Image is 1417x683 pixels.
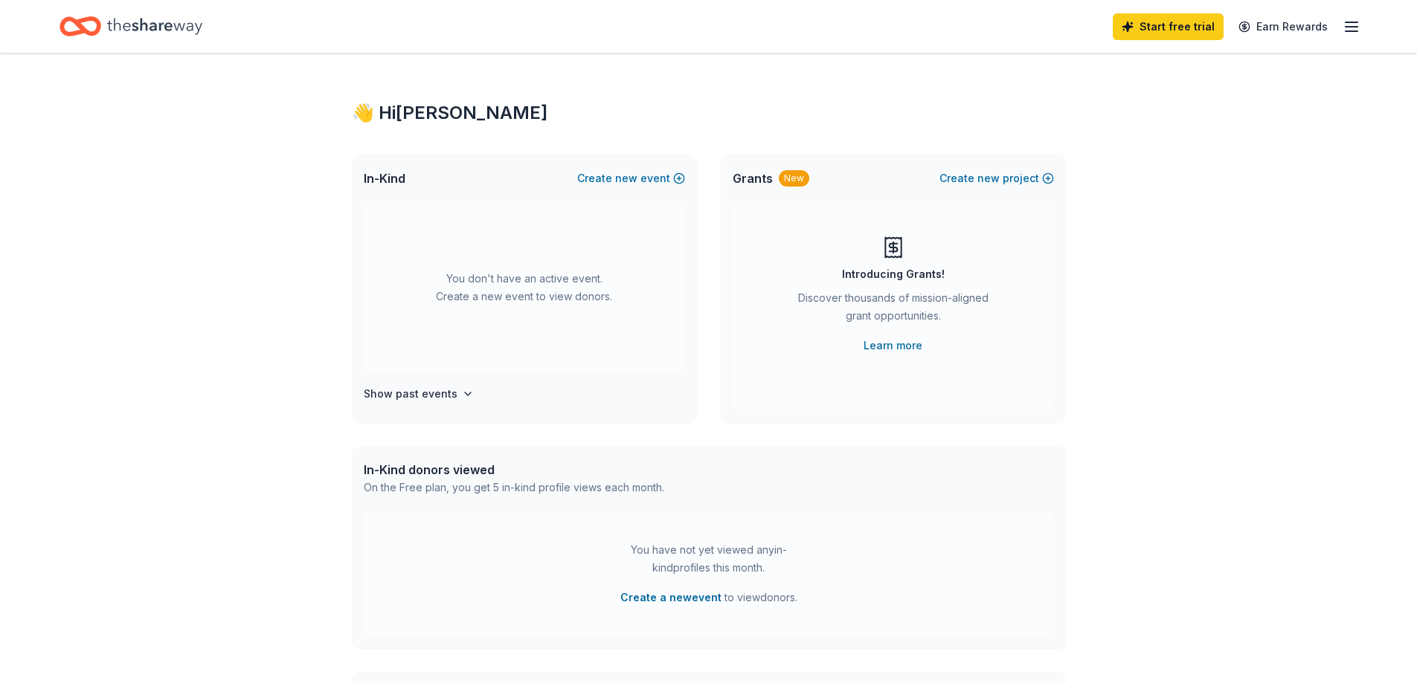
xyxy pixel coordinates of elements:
a: Home [60,9,202,44]
button: Create a newevent [620,589,722,606]
div: Discover thousands of mission-aligned grant opportunities. [792,289,995,331]
span: Grants [733,169,773,187]
button: Show past events [364,385,474,403]
div: In-Kind donors viewed [364,461,664,479]
a: Start free trial [1113,13,1224,40]
span: In-Kind [364,169,405,187]
h4: Show past events [364,385,457,403]
div: New [779,170,809,187]
div: On the Free plan, you get 5 in-kind profile views each month. [364,479,664,496]
a: Learn more [864,337,922,355]
div: You don't have an active event. Create a new event to view donors. [364,202,685,373]
button: Createnewevent [577,169,685,187]
button: Createnewproject [939,169,1054,187]
span: to view donors . [620,589,797,606]
div: Introducing Grants! [842,265,945,283]
div: You have not yet viewed any in-kind profiles this month. [616,541,802,577]
div: 👋 Hi [PERSON_NAME] [352,101,1066,125]
span: new [977,169,1000,187]
a: Earn Rewards [1230,13,1337,40]
span: new [615,169,637,187]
